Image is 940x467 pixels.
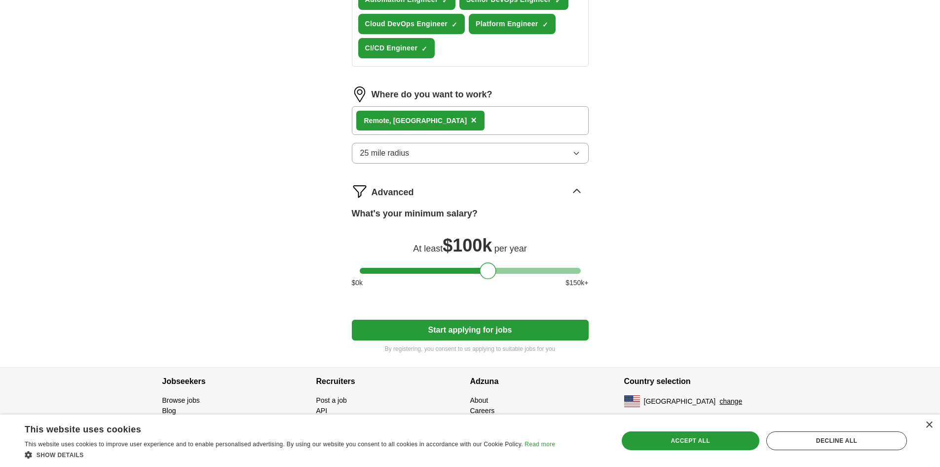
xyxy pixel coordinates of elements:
[352,344,589,353] p: By registering, you consent to us applying to suitable jobs for you
[624,368,778,395] h4: Country selection
[372,88,492,101] label: Where do you want to work?
[413,244,443,254] span: At least
[162,396,200,404] a: Browse jobs
[470,396,489,404] a: About
[644,396,716,407] span: [GEOGRAPHIC_DATA]
[25,441,523,448] span: This website uses cookies to improve user experience and to enable personalised advertising. By u...
[719,396,742,407] button: change
[469,14,556,34] button: Platform Engineer✓
[365,43,418,53] span: CI/CD Engineer
[364,117,389,125] strong: Remote
[476,19,538,29] span: Platform Engineer
[925,422,933,429] div: Close
[565,278,588,288] span: $ 150 k+
[624,395,640,407] img: US flag
[443,235,492,255] span: $ 100k
[451,21,457,29] span: ✓
[471,115,477,126] span: ×
[421,45,427,53] span: ✓
[471,113,477,128] button: ×
[542,21,548,29] span: ✓
[372,186,414,199] span: Advanced
[358,38,435,58] button: CI/CD Engineer✓
[352,143,589,164] button: 25 mile radius
[525,441,555,448] a: Read more, opens a new window
[365,19,448,29] span: Cloud DevOps Engineer
[622,431,759,450] div: Accept all
[470,407,495,415] a: Careers
[316,407,328,415] a: API
[37,452,84,459] span: Show details
[352,278,363,288] span: $ 0 k
[316,396,347,404] a: Post a job
[766,431,907,450] div: Decline all
[364,116,467,126] div: , [GEOGRAPHIC_DATA]
[352,320,589,340] button: Start applying for jobs
[360,147,410,159] span: 25 mile radius
[162,407,176,415] a: Blog
[25,421,530,435] div: This website uses cookies
[352,86,368,102] img: location.png
[358,14,465,34] button: Cloud DevOps Engineer✓
[494,244,527,254] span: per year
[25,450,555,460] div: Show details
[352,183,368,199] img: filter
[352,207,478,220] label: What's your minimum salary?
